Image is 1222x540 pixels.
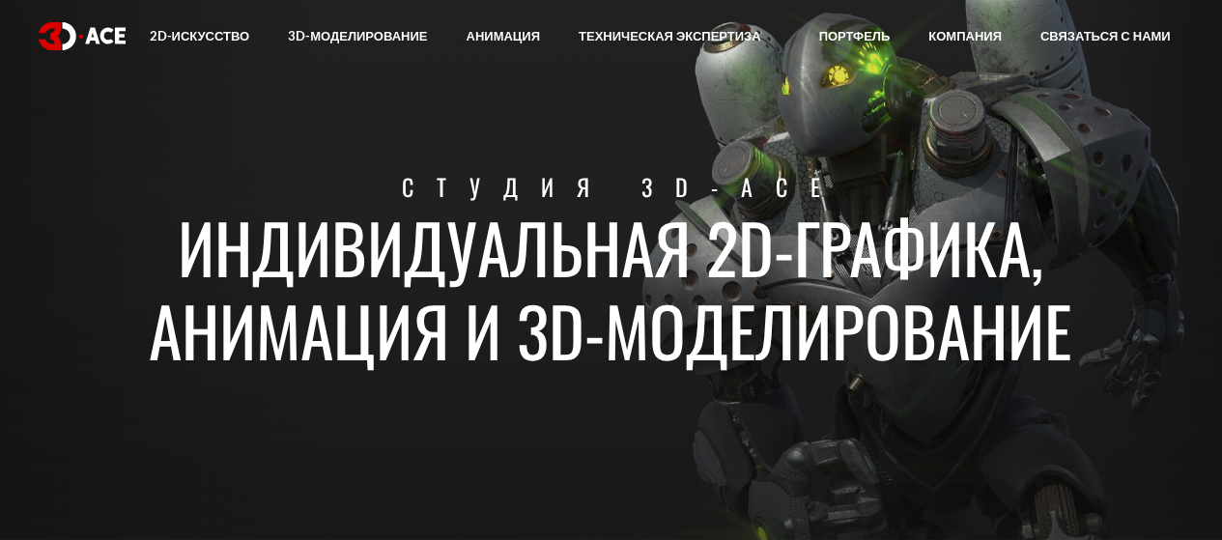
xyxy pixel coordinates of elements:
font: Портфель [819,28,891,43]
font: Компания [928,28,1002,43]
font: Студия 3D-Ace [402,169,843,204]
font: Анимация [467,28,541,43]
img: логотип белый [39,22,126,50]
font: Индивидуальная 2D-графика, анимация и 3D-моделирование [149,196,1071,380]
font: Связаться с нами [1040,28,1171,43]
font: Техническая экспертиза [579,28,761,43]
font: 2D-искусство [150,28,250,43]
font: 3D-моделирование [288,28,427,43]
